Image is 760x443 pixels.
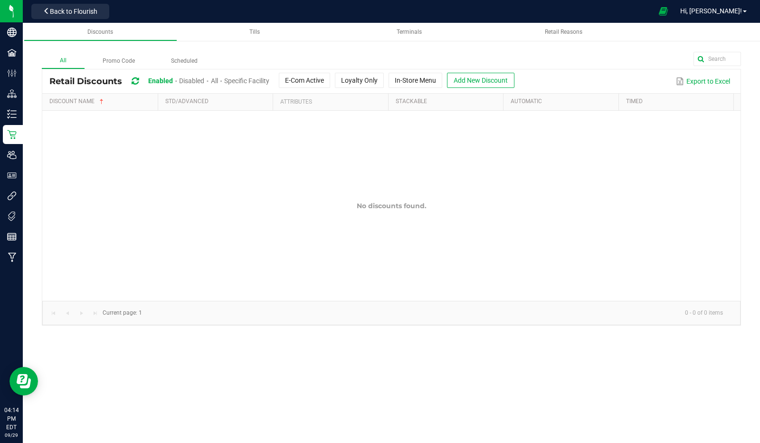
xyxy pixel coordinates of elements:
inline-svg: Distribution [7,89,17,98]
kendo-pager: Current page: 1 [42,301,741,325]
span: Tills [249,29,260,35]
span: Terminals [397,29,422,35]
span: Hi, [PERSON_NAME]! [680,7,742,15]
span: Back to Flourish [50,8,97,15]
label: Promo Code [85,54,153,68]
inline-svg: Company [7,28,17,37]
iframe: Resource center [9,367,38,395]
inline-svg: Reports [7,232,17,241]
inline-svg: Inventory [7,109,17,119]
button: In-Store Menu [389,73,442,88]
a: AutomaticSortable [511,98,615,106]
inline-svg: Retail [7,130,17,139]
span: Disabled [179,77,204,85]
span: Retail Reasons [545,29,582,35]
a: TimedSortable [626,98,730,106]
input: Search [693,52,741,66]
a: Discount NameSortable [49,98,154,106]
inline-svg: Integrations [7,191,17,201]
span: No discounts found. [357,202,427,210]
kendo-pager-info: 0 - 0 of 0 items [148,305,731,321]
a: StackableSortable [396,98,500,106]
inline-svg: User Roles [7,171,17,180]
p: 04:14 PM EDT [4,406,19,432]
label: All [42,53,85,69]
span: All [211,77,218,85]
span: Discounts [87,29,113,35]
div: Retail Discounts [49,73,522,90]
span: Enabled [148,77,173,85]
button: Add New Discount [447,73,514,88]
span: Add New Discount [454,77,508,84]
span: Sortable [98,98,105,106]
span: Specific Facility [224,77,269,85]
th: Attributes [273,94,388,111]
inline-svg: Tags [7,212,17,221]
button: E-Com Active [279,73,330,88]
inline-svg: Configuration [7,68,17,78]
span: Open Ecommerce Menu [653,2,674,20]
button: Export to Excel [674,73,732,89]
p: 09/29 [4,432,19,439]
button: Back to Flourish [31,4,109,19]
inline-svg: Facilities [7,48,17,58]
inline-svg: Users [7,150,17,160]
label: Scheduled [153,54,216,68]
button: Loyalty Only [335,73,384,88]
inline-svg: Manufacturing [7,252,17,262]
a: Std/AdvancedSortable [165,98,269,106]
